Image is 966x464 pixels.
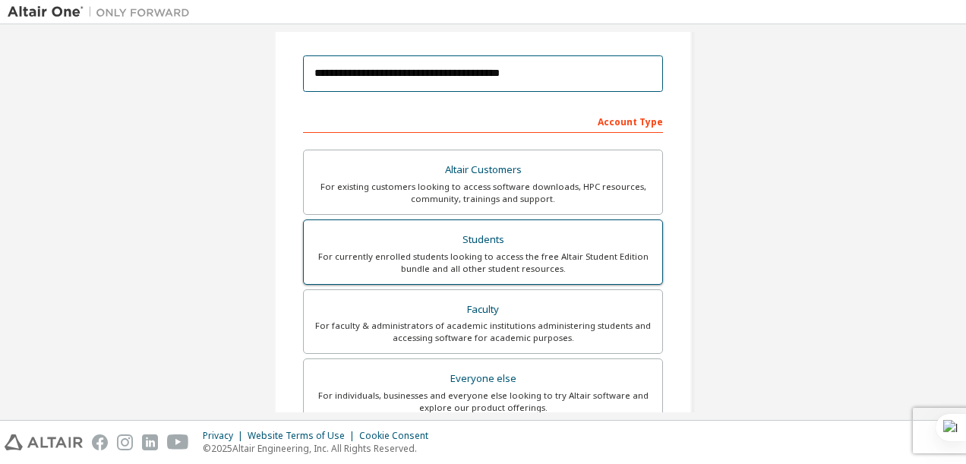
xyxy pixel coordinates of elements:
img: facebook.svg [92,434,108,450]
div: For individuals, businesses and everyone else looking to try Altair software and explore our prod... [313,390,653,414]
img: instagram.svg [117,434,133,450]
div: Website Terms of Use [248,430,359,442]
div: Altair Customers [313,159,653,181]
img: youtube.svg [167,434,189,450]
div: For existing customers looking to access software downloads, HPC resources, community, trainings ... [313,181,653,205]
img: altair_logo.svg [5,434,83,450]
div: Privacy [203,430,248,442]
div: Faculty [313,299,653,320]
div: Account Type [303,109,663,133]
div: For faculty & administrators of academic institutions administering students and accessing softwa... [313,320,653,344]
img: linkedin.svg [142,434,158,450]
div: Everyone else [313,368,653,390]
p: © 2025 Altair Engineering, Inc. All Rights Reserved. [203,442,437,455]
div: Students [313,229,653,251]
div: Cookie Consent [359,430,437,442]
img: Altair One [8,5,197,20]
div: For currently enrolled students looking to access the free Altair Student Edition bundle and all ... [313,251,653,275]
